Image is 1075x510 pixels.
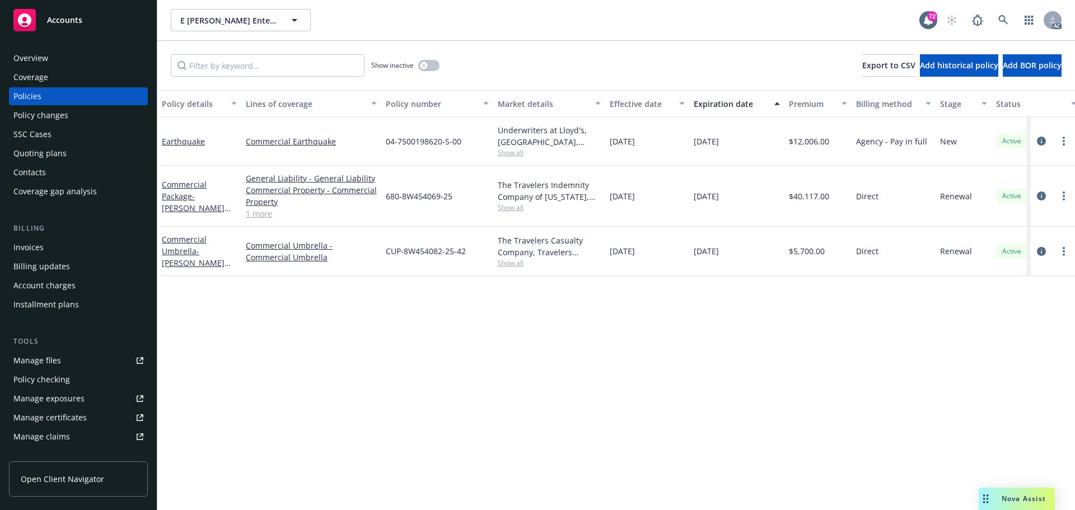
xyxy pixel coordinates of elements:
[1001,191,1023,201] span: Active
[246,240,377,263] a: Commercial Umbrella - Commercial Umbrella
[13,409,87,427] div: Manage certificates
[13,352,61,369] div: Manage files
[386,190,452,202] span: 680-8W454069-25
[9,428,148,446] a: Manage claims
[784,90,852,117] button: Premium
[9,163,148,181] a: Contacts
[1001,246,1023,256] span: Active
[856,98,919,110] div: Billing method
[13,183,97,200] div: Coverage gap analysis
[1035,134,1048,148] a: circleInformation
[694,135,719,147] span: [DATE]
[689,90,784,117] button: Expiration date
[610,190,635,202] span: [DATE]
[386,98,476,110] div: Policy number
[498,148,601,157] span: Show all
[386,135,461,147] span: 04-7500198620-S-00
[1018,9,1040,31] a: Switch app
[940,190,972,202] span: Renewal
[13,163,46,181] div: Contacts
[610,135,635,147] span: [DATE]
[920,54,998,77] button: Add historical policy
[694,245,719,257] span: [DATE]
[13,390,85,408] div: Manage exposures
[162,136,205,147] a: Earthquake
[694,190,719,202] span: [DATE]
[13,428,70,446] div: Manage claims
[9,87,148,105] a: Policies
[171,9,311,31] button: E [PERSON_NAME] Enterprises Inc.
[498,124,601,148] div: Underwriters at Lloyd's, [GEOGRAPHIC_DATA], [PERSON_NAME] of [GEOGRAPHIC_DATA], RT Specialty Insu...
[1001,136,1023,146] span: Active
[996,98,1064,110] div: Status
[246,208,377,219] a: 1 more
[9,49,148,67] a: Overview
[1035,245,1048,258] a: circleInformation
[9,258,148,275] a: Billing updates
[9,106,148,124] a: Policy changes
[941,9,963,31] a: Start snowing
[246,135,377,147] a: Commercial Earthquake
[9,409,148,427] a: Manage certificates
[157,90,241,117] button: Policy details
[13,238,44,256] div: Invoices
[1057,134,1071,148] a: more
[610,98,672,110] div: Effective date
[162,98,225,110] div: Policy details
[9,223,148,234] div: Billing
[1002,494,1046,503] span: Nova Assist
[979,488,1055,510] button: Nova Assist
[13,49,48,67] div: Overview
[13,144,67,162] div: Quoting plans
[789,98,835,110] div: Premium
[940,245,972,257] span: Renewal
[610,245,635,257] span: [DATE]
[9,144,148,162] a: Quoting plans
[498,203,601,212] span: Show all
[13,447,66,465] div: Manage BORs
[9,390,148,408] a: Manage exposures
[162,246,232,292] span: - [PERSON_NAME] ENTERPRISES, INC. 25-26
[498,235,601,258] div: The Travelers Casualty Company, Travelers Insurance
[162,179,230,225] a: Commercial Package
[856,190,878,202] span: Direct
[241,90,381,117] button: Lines of coverage
[856,245,878,257] span: Direct
[13,258,70,275] div: Billing updates
[13,277,76,294] div: Account charges
[789,245,825,257] span: $5,700.00
[966,9,989,31] a: Report a Bug
[171,54,364,77] input: Filter by keyword...
[246,184,377,208] a: Commercial Property - Commercial Property
[371,60,414,70] span: Show inactive
[386,245,466,257] span: CUP-8W454082-25-42
[47,16,82,25] span: Accounts
[694,98,768,110] div: Expiration date
[1003,54,1062,77] button: Add BOR policy
[789,190,829,202] span: $40,117.00
[13,87,41,105] div: Policies
[992,9,1015,31] a: Search
[9,183,148,200] a: Coverage gap analysis
[13,371,70,389] div: Policy checking
[9,371,148,389] a: Policy checking
[162,234,232,292] a: Commercial Umbrella
[9,352,148,369] a: Manage files
[246,172,377,184] a: General Liability - General Liability
[9,125,148,143] a: SSC Cases
[180,15,277,26] span: E [PERSON_NAME] Enterprises Inc.
[940,135,957,147] span: New
[862,60,915,71] span: Export to CSV
[13,296,79,314] div: Installment plans
[920,60,998,71] span: Add historical policy
[13,68,48,86] div: Coverage
[1003,60,1062,71] span: Add BOR policy
[936,90,992,117] button: Stage
[9,447,148,465] a: Manage BORs
[9,296,148,314] a: Installment plans
[498,258,601,268] span: Show all
[21,473,104,485] span: Open Client Navigator
[862,54,915,77] button: Export to CSV
[13,106,68,124] div: Policy changes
